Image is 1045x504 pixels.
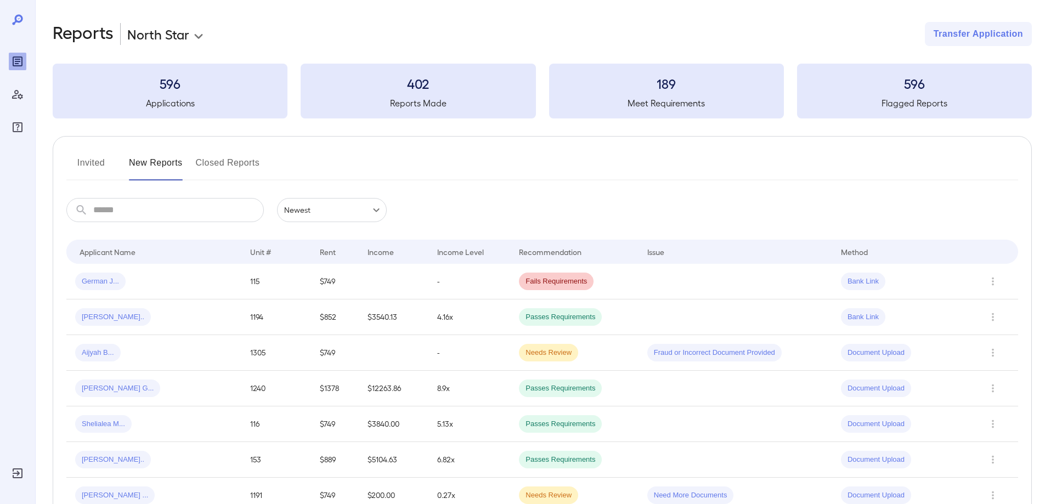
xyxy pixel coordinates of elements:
span: Passes Requirements [519,383,602,394]
td: 1305 [241,335,311,371]
button: Row Actions [984,415,1002,433]
td: 116 [241,406,311,442]
span: Shelialea M... [75,419,132,429]
span: Document Upload [841,348,911,358]
span: Fraud or Incorrect Document Provided [647,348,782,358]
span: Passes Requirements [519,312,602,322]
td: 1194 [241,299,311,335]
td: 5.13x [428,406,510,442]
td: $852 [311,299,359,335]
div: Manage Users [9,86,26,103]
td: - [428,264,510,299]
button: New Reports [129,154,183,180]
div: Recommendation [519,245,581,258]
p: North Star [127,25,189,43]
span: German J... [75,276,126,287]
span: [PERSON_NAME] G... [75,383,160,394]
td: 8.9x [428,371,510,406]
summary: 596Applications402Reports Made189Meet Requirements596Flagged Reports [53,64,1032,118]
div: Applicant Name [80,245,135,258]
span: Bank Link [841,312,885,322]
td: $3540.13 [359,299,428,335]
span: [PERSON_NAME].. [75,455,151,465]
button: Closed Reports [196,154,260,180]
td: $3840.00 [359,406,428,442]
h5: Reports Made [301,97,535,110]
div: Newest [277,198,387,222]
td: $749 [311,264,359,299]
td: 153 [241,442,311,478]
h2: Reports [53,22,114,46]
span: [PERSON_NAME] ... [75,490,155,501]
button: Row Actions [984,308,1002,326]
span: Passes Requirements [519,419,602,429]
h3: 402 [301,75,535,92]
div: Issue [647,245,665,258]
span: Document Upload [841,490,911,501]
div: Income [368,245,394,258]
td: 6.82x [428,442,510,478]
td: $1378 [311,371,359,406]
button: Row Actions [984,486,1002,504]
span: Bank Link [841,276,885,287]
div: Method [841,245,868,258]
span: [PERSON_NAME].. [75,312,151,322]
span: Aijyah B... [75,348,121,358]
td: 4.16x [428,299,510,335]
td: 1240 [241,371,311,406]
td: - [428,335,510,371]
td: $749 [311,335,359,371]
h5: Meet Requirements [549,97,784,110]
button: Transfer Application [925,22,1032,46]
div: Reports [9,53,26,70]
h5: Applications [53,97,287,110]
span: Needs Review [519,490,578,501]
h5: Flagged Reports [797,97,1032,110]
div: Rent [320,245,337,258]
div: Income Level [437,245,484,258]
div: FAQ [9,118,26,136]
button: Row Actions [984,273,1002,290]
td: 115 [241,264,311,299]
h3: 596 [797,75,1032,92]
span: Need More Documents [647,490,734,501]
button: Row Actions [984,451,1002,468]
h3: 189 [549,75,784,92]
td: $749 [311,406,359,442]
span: Document Upload [841,455,911,465]
span: Needs Review [519,348,578,358]
td: $12263.86 [359,371,428,406]
button: Row Actions [984,344,1002,361]
span: Document Upload [841,419,911,429]
span: Document Upload [841,383,911,394]
td: $889 [311,442,359,478]
span: Passes Requirements [519,455,602,465]
h3: 596 [53,75,287,92]
td: $5104.63 [359,442,428,478]
span: Fails Requirements [519,276,594,287]
button: Row Actions [984,380,1002,397]
button: Invited [66,154,116,180]
div: Log Out [9,465,26,482]
div: Unit # [250,245,271,258]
